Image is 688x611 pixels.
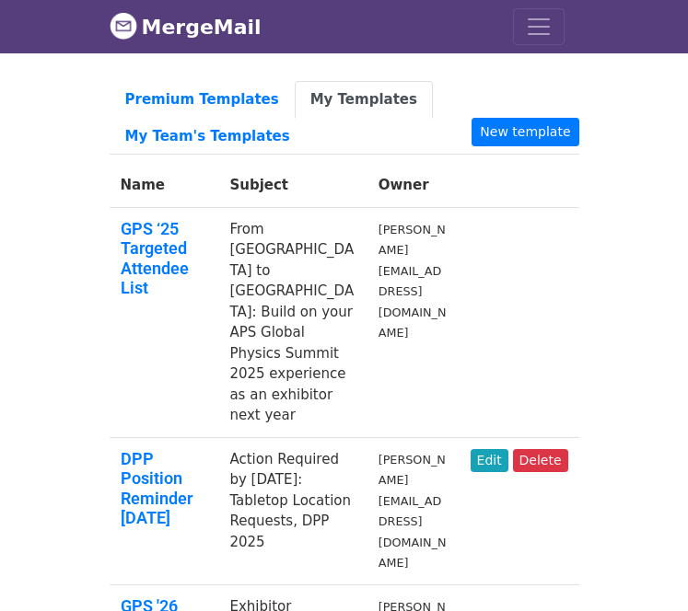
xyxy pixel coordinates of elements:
[471,449,508,472] a: Edit
[110,118,306,156] a: My Team's Templates
[472,118,578,146] a: New template
[218,437,367,584] td: Action Required by [DATE]: Tabletop Location Requests, DPP 2025
[379,453,447,571] small: [PERSON_NAME][EMAIL_ADDRESS][DOMAIN_NAME]
[110,7,262,46] a: MergeMail
[379,223,447,340] small: [PERSON_NAME][EMAIL_ADDRESS][DOMAIN_NAME]
[295,81,433,119] a: My Templates
[121,449,192,528] a: DPP Position Reminder [DATE]
[121,219,189,298] a: GPS ‘25 Targeted Attendee List
[110,81,295,119] a: Premium Templates
[218,207,367,437] td: From [GEOGRAPHIC_DATA] to [GEOGRAPHIC_DATA]: Build on your APS Global Physics Summit 2025 experie...
[513,8,565,45] button: Toggle navigation
[218,164,367,207] th: Subject
[513,449,568,472] a: Delete
[110,164,219,207] th: Name
[110,12,137,40] img: MergeMail logo
[367,164,460,207] th: Owner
